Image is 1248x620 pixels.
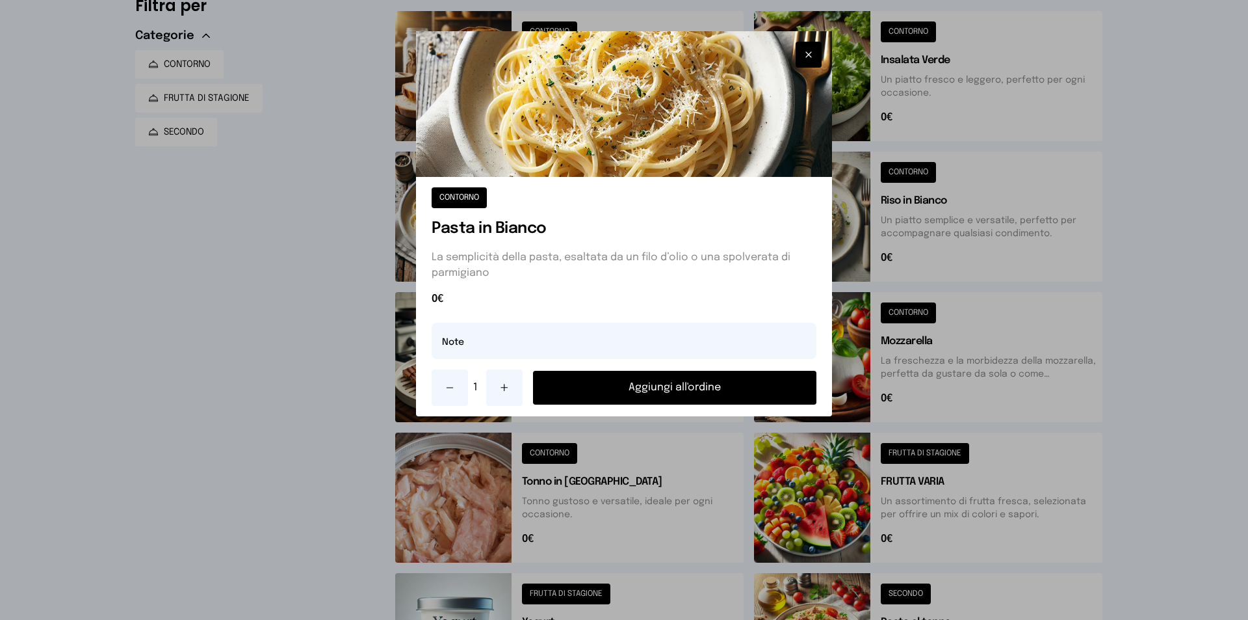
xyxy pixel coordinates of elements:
[432,291,816,307] span: 0€
[533,371,816,405] button: Aggiungi all'ordine
[473,380,481,396] span: 1
[416,31,832,177] img: Pasta in Bianco
[432,250,816,281] p: La semplicità della pasta, esaltata da un filo d’olio o una spolverata di parmigiano
[432,187,487,208] button: CONTORNO
[432,219,816,239] h1: Pasta in Bianco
